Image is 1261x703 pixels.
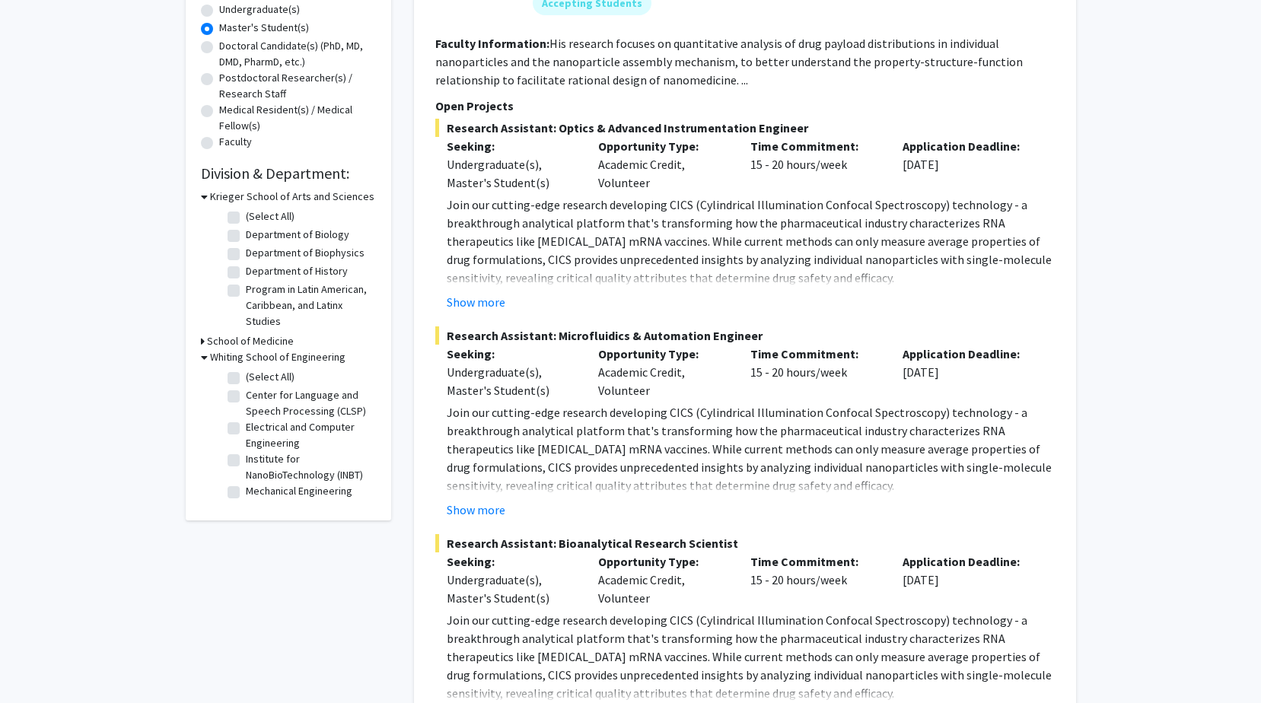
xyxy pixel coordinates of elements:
[219,102,376,134] label: Medical Resident(s) / Medical Fellow(s)
[903,552,1032,571] p: Application Deadline:
[246,483,352,499] label: Mechanical Engineering
[739,137,891,192] div: 15 - 20 hours/week
[447,403,1055,495] p: Join our cutting-edge research developing CICS (Cylindrical Illumination Confocal Spectroscopy) t...
[207,333,294,349] h3: School of Medicine
[891,137,1043,192] div: [DATE]
[903,137,1032,155] p: Application Deadline:
[447,552,576,571] p: Seeking:
[435,326,1055,345] span: Research Assistant: Microfluidics & Automation Engineer
[210,189,374,205] h3: Krieger School of Arts and Sciences
[739,345,891,399] div: 15 - 20 hours/week
[891,345,1043,399] div: [DATE]
[219,20,309,36] label: Master's Student(s)
[587,345,739,399] div: Academic Credit, Volunteer
[219,134,252,150] label: Faculty
[246,245,365,261] label: Department of Biophysics
[246,227,349,243] label: Department of Biology
[750,137,880,155] p: Time Commitment:
[739,552,891,607] div: 15 - 20 hours/week
[246,208,295,224] label: (Select All)
[587,552,739,607] div: Academic Credit, Volunteer
[447,501,505,519] button: Show more
[447,611,1055,702] p: Join our cutting-edge research developing CICS (Cylindrical Illumination Confocal Spectroscopy) t...
[447,137,576,155] p: Seeking:
[447,293,505,311] button: Show more
[435,36,549,51] b: Faculty Information:
[210,349,346,365] h3: Whiting School of Engineering
[435,534,1055,552] span: Research Assistant: Bioanalytical Research Scientist
[246,387,372,419] label: Center for Language and Speech Processing (CLSP)
[246,369,295,385] label: (Select All)
[891,552,1043,607] div: [DATE]
[435,36,1023,87] fg-read-more: His research focuses on quantitative analysis of drug payload distributions in individual nanopar...
[447,196,1055,287] p: Join our cutting-edge research developing CICS (Cylindrical Illumination Confocal Spectroscopy) t...
[598,552,728,571] p: Opportunity Type:
[750,345,880,363] p: Time Commitment:
[903,345,1032,363] p: Application Deadline:
[246,263,348,279] label: Department of History
[435,97,1055,115] p: Open Projects
[750,552,880,571] p: Time Commitment:
[219,2,300,17] label: Undergraduate(s)
[201,164,376,183] h2: Division & Department:
[598,137,728,155] p: Opportunity Type:
[447,571,576,607] div: Undergraduate(s), Master's Student(s)
[219,38,376,70] label: Doctoral Candidate(s) (PhD, MD, DMD, PharmD, etc.)
[246,451,372,483] label: Institute for NanoBioTechnology (INBT)
[598,345,728,363] p: Opportunity Type:
[447,155,576,192] div: Undergraduate(s), Master's Student(s)
[435,119,1055,137] span: Research Assistant: Optics & Advanced Instrumentation Engineer
[447,363,576,399] div: Undergraduate(s), Master's Student(s)
[246,282,372,329] label: Program in Latin American, Caribbean, and Latinx Studies
[246,419,372,451] label: Electrical and Computer Engineering
[447,345,576,363] p: Seeking:
[219,70,376,102] label: Postdoctoral Researcher(s) / Research Staff
[587,137,739,192] div: Academic Credit, Volunteer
